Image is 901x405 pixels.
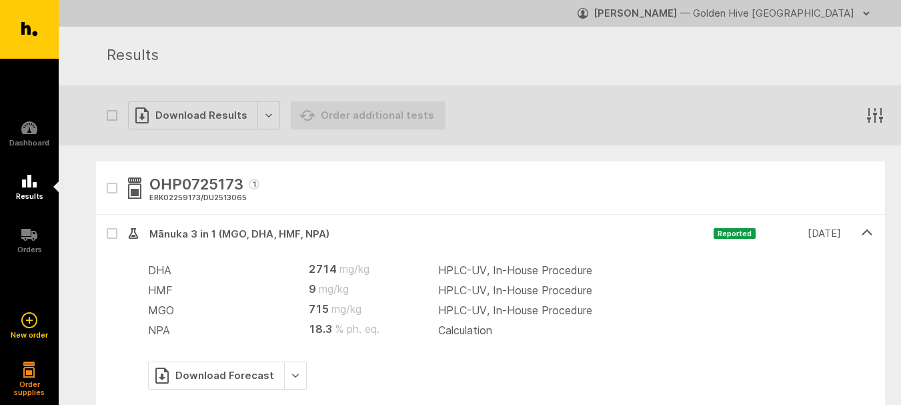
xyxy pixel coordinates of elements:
td: HPLC-UV, In-House Procedure [438,300,873,320]
h1: Results [107,44,869,68]
span: — Golden Hive [GEOGRAPHIC_DATA] [680,7,854,19]
h5: Results [16,192,43,200]
span: NPA [148,324,170,337]
abbr: mg/kg [331,302,361,316]
button: [PERSON_NAME] — Golden Hive [GEOGRAPHIC_DATA] [578,3,874,24]
button: Select all [107,110,117,121]
td: 9 [293,280,437,300]
td: 2714 [293,260,437,280]
span: MGO [148,304,174,317]
strong: [PERSON_NAME] [594,7,678,19]
td: HPLC-UV, In-House Procedure [438,280,873,300]
span: Reported [714,228,756,239]
td: Calculation [438,320,873,340]
abbr: % ph. eq. [335,322,379,336]
span: OHP0725173 [149,173,243,197]
td: 18.3 [293,320,437,340]
time: [DATE] [756,226,841,242]
td: HPLC-UV, In-House Procedure [438,260,873,280]
button: Download Results [128,101,280,129]
span: 1 [249,179,259,189]
td: 715 [293,300,437,320]
abbr: mg/kg [319,282,349,296]
h5: Order supplies [9,380,49,396]
span: HMF [148,284,173,297]
h5: Dashboard [9,139,49,147]
h5: New order [11,331,48,339]
span: DHA [148,264,171,277]
span: Mānuka 3 in 1 (MGO, DHA, HMF, NPA) [139,226,714,242]
button: Download Forecast [148,362,307,390]
div: ERK02259173 / DU2513065 [149,192,259,204]
h5: Orders [17,246,42,254]
abbr: mg/kg [339,262,369,276]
